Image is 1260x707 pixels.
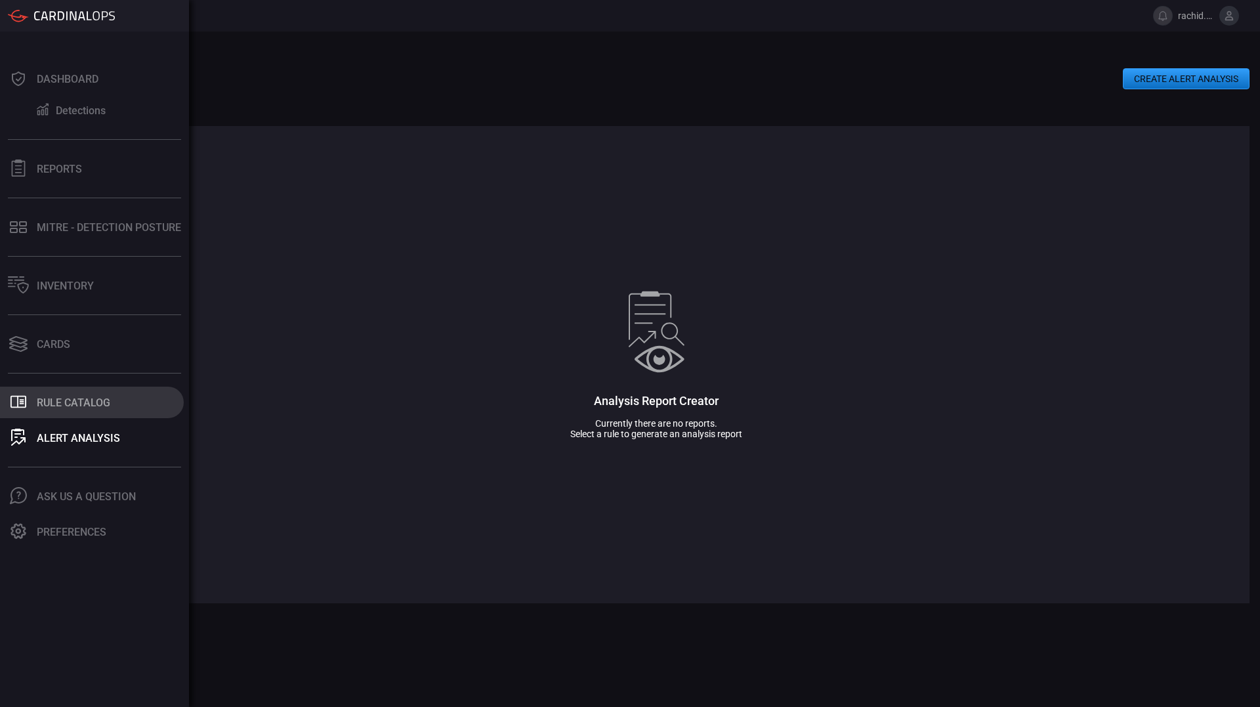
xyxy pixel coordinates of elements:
div: Ask Us A Question [37,490,136,503]
span: Currently there are no reports. [595,418,717,429]
div: Dashboard [37,73,98,85]
h3: Analysis Report Creator [594,394,719,408]
div: Reports [37,163,82,175]
span: Select a rule to generate an analysis report [570,429,742,439]
div: Inventory [37,280,94,292]
div: Rule Catalog [37,396,110,409]
div: Detections [56,104,106,117]
div: Preferences [37,526,106,538]
span: rachid.gottih [1178,11,1214,21]
div: MITRE - Detection Posture [37,221,181,234]
button: CREATE ALERT ANALYSIS [1123,68,1249,89]
div: Cards [37,338,70,351]
h3: All Analysis ( 0 ) [63,89,1249,103]
div: ALERT ANALYSIS [37,432,120,444]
